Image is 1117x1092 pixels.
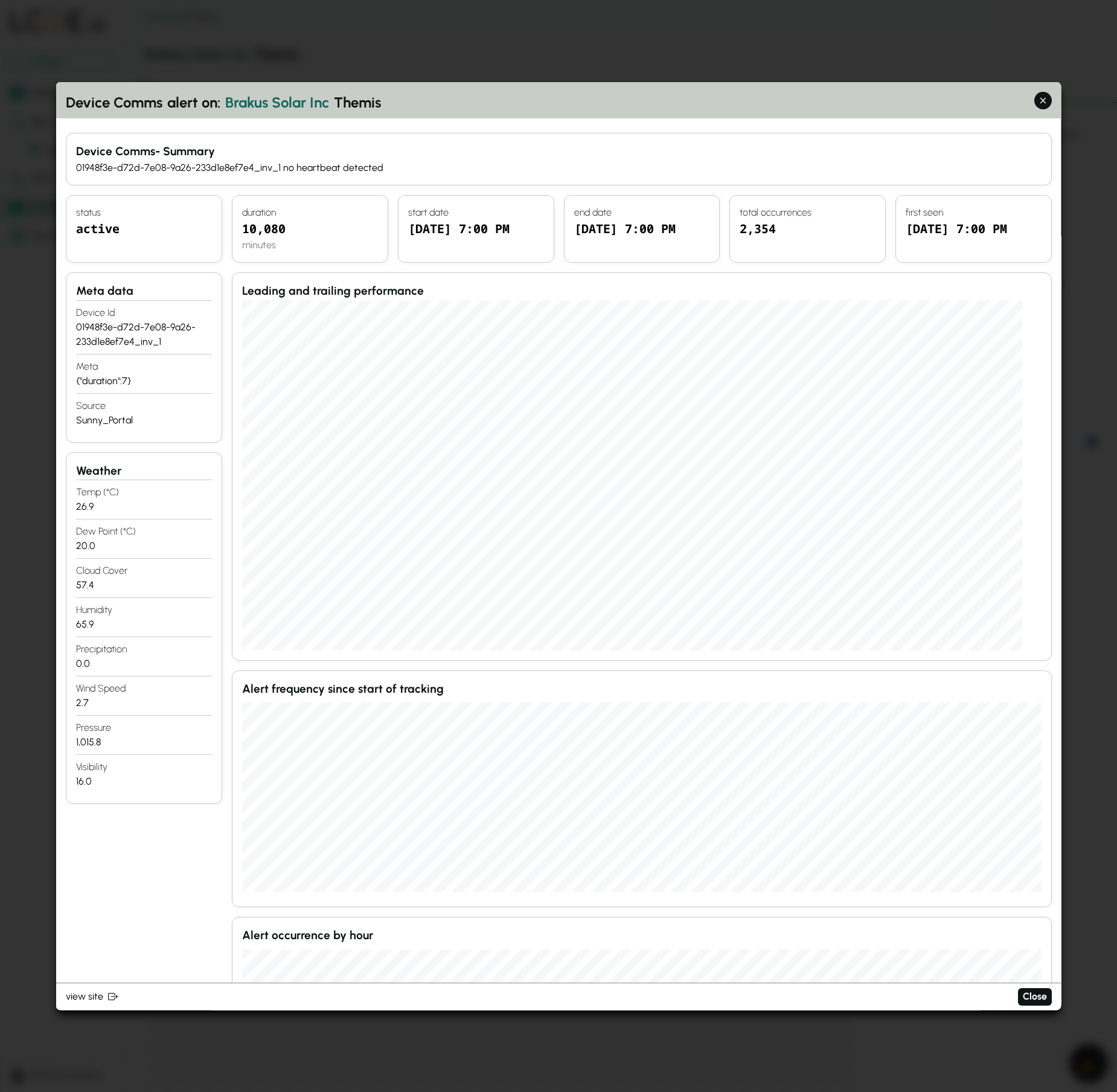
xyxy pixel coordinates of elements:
div: 01948f3e-d72d-7e08-9a26-233d1e8ef7e4_inv_1 [76,320,212,348]
div: 2.7 [76,696,212,710]
span: device comms [66,92,162,114]
h4: Dew Point (°C) [76,524,212,539]
h4: start date [408,205,543,219]
h3: Alert occurrence by hour [242,927,1041,945]
h4: Source [76,398,212,413]
div: 20.0 [76,539,212,553]
h4: Visibility [76,760,212,774]
div: 10,080 [242,219,377,237]
div: 1,015.8 [76,735,212,750]
h3: - Summary [76,143,1042,161]
div: 2,354 [740,219,875,252]
h4: meta [76,359,212,373]
h4: end date [574,205,709,219]
a: view site [66,989,1013,1004]
span: device comms [76,144,155,158]
h4: duration [242,205,377,219]
h4: total occurrences [740,205,875,219]
div: minutes [242,237,377,252]
h2: alert on: Themis [66,92,1052,114]
div: 0.0 [76,657,212,671]
h4: Cloud Cover [76,564,212,578]
h3: Weather [76,462,212,480]
h4: device id [76,305,212,320]
h3: Meta data [76,282,212,300]
div: [DATE] 7:00 PM [408,219,543,252]
h4: Pressure [76,721,212,735]
div: 57.4 [76,578,212,593]
span: Brakus Solar Inc [225,92,329,114]
h4: Wind Speed [76,681,212,696]
div: [DATE] 7:00 PM [906,219,1042,252]
div: Sunny_Portal [76,413,212,427]
h4: first seen [906,205,1042,219]
button: Close [1018,988,1052,1006]
h4: status [76,205,212,219]
h4: Humidity [76,603,212,617]
div: [DATE] 7:00 PM [574,219,709,252]
h3: Leading and trailing performance [242,282,1041,300]
h3: Alert frequency since start of tracking [242,680,1041,698]
div: 26.9 [76,499,212,514]
div: 65.9 [76,617,212,632]
h4: Precipitation [76,642,212,657]
div: {"duration":7} [76,373,212,388]
div: active [76,219,212,252]
div: 01948f3e-d72d-7e08-9a26-233d1e8ef7e4_inv_1 no heartbeat detected [76,160,1042,175]
h4: Temp (°C) [76,485,212,499]
div: 16.0 [76,774,212,789]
